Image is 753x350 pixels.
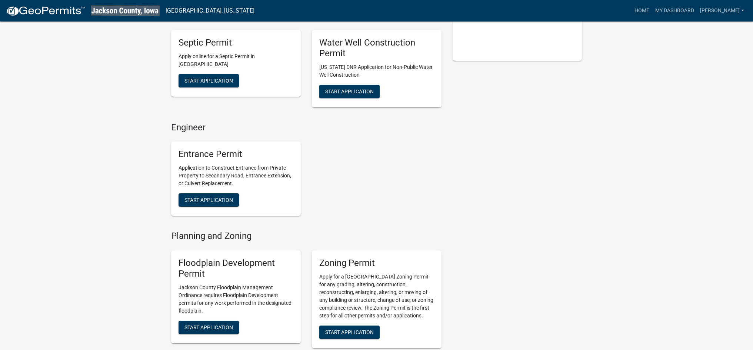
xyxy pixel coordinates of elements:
[179,321,239,334] button: Start Application
[632,4,652,18] a: Home
[184,77,233,83] span: Start Application
[319,273,434,320] p: Apply for a [GEOGRAPHIC_DATA] Zoning Permit for any grading, altering, construction, reconstructi...
[179,284,293,315] p: Jackson County Floodplain Management Ordinance requires Floodplain Development permits for any wo...
[179,74,239,87] button: Start Application
[91,6,160,16] img: Jackson County, Iowa
[697,4,747,18] a: [PERSON_NAME]
[179,37,293,48] h5: Septic Permit
[652,4,697,18] a: My Dashboard
[319,326,380,339] button: Start Application
[184,197,233,203] span: Start Application
[319,37,434,59] h5: Water Well Construction Permit
[319,258,434,269] h5: Zoning Permit
[319,85,380,98] button: Start Application
[325,329,374,335] span: Start Application
[179,53,293,68] p: Apply online for a Septic Permit in [GEOGRAPHIC_DATA]
[179,193,239,207] button: Start Application
[171,231,442,241] h4: Planning and Zoning
[179,149,293,160] h5: Entrance Permit
[184,324,233,330] span: Start Application
[179,164,293,187] p: Application to Construct Entrance from Private Property to Secondary Road, Entrance Extension, or...
[179,258,293,279] h5: Floodplain Development Permit
[166,4,254,17] a: [GEOGRAPHIC_DATA], [US_STATE]
[319,63,434,79] p: [US_STATE] DNR Application for Non-Public Water Well Construction
[171,122,442,133] h4: Engineer
[325,88,374,94] span: Start Application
